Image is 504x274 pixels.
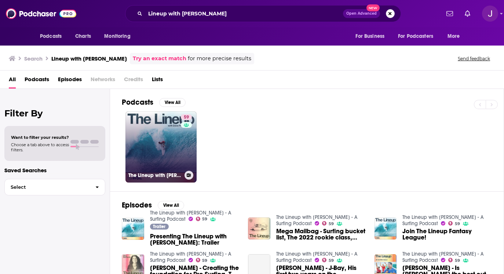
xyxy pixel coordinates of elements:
[448,221,460,226] a: 59
[104,31,130,42] span: Monitoring
[150,233,240,246] a: Presenting The Lineup with Dave Prodan: Trailer
[4,179,105,195] button: Select
[322,221,334,226] a: 59
[4,167,105,174] p: Saved Searches
[442,29,469,43] button: open menu
[11,135,69,140] span: Want to filter your results?
[196,258,208,262] a: 59
[448,258,460,262] a: 59
[181,114,192,120] a: 59
[158,201,184,210] button: View All
[152,73,163,89] a: Lists
[455,259,460,262] span: 59
[24,55,43,62] h3: Search
[6,7,76,21] img: Podchaser - Follow, Share and Rate Podcasts
[125,111,197,183] a: 59The Lineup with [PERSON_NAME] - A Surfing Podcast
[145,8,343,19] input: Search podcasts, credits, & more...
[153,224,165,229] span: Trailer
[462,7,473,20] a: Show notifications dropdown
[9,73,16,89] a: All
[11,142,69,152] span: Choose a tab above to access filters.
[58,73,82,89] a: Episodes
[402,251,483,263] a: The Lineup with Dave Prodan - A Surfing Podcast
[128,172,182,179] h3: The Lineup with [PERSON_NAME] - A Surfing Podcast
[70,29,95,43] a: Charts
[122,218,144,240] img: Presenting The Lineup with Dave Prodan: Trailer
[150,210,231,222] a: The Lineup with Dave Prodan - A Surfing Podcast
[329,222,334,226] span: 59
[51,55,127,62] h3: Lineup with [PERSON_NAME]
[40,31,62,42] span: Podcasts
[125,5,401,22] div: Search podcasts, credits, & more...
[133,54,186,63] a: Try an exact match
[188,54,251,63] span: for more precise results
[448,31,460,42] span: More
[4,108,105,119] h2: Filter By
[402,214,483,227] a: The Lineup with Dave Prodan - A Surfing Podcast
[329,259,334,262] span: 59
[159,98,186,107] button: View All
[196,217,208,221] a: 59
[482,6,498,22] span: Logged in as josephpapapr
[455,222,460,226] span: 59
[482,6,498,22] button: Show profile menu
[276,251,357,263] a: The Lineup with Dave Prodan - A Surfing Podcast
[150,233,240,246] span: Presenting The Lineup with [PERSON_NAME]: Trailer
[5,185,90,190] span: Select
[482,6,498,22] img: User Profile
[122,98,153,107] h2: Podcasts
[202,217,207,221] span: 59
[248,217,270,240] img: Mega Mailbag - Surfing bucket list, The 2022 rookie class, WSL’s new three-tier system, To run or...
[122,201,184,210] a: EpisodesView All
[402,228,492,241] a: Join The Lineup Fantasy League!
[393,29,444,43] button: open menu
[25,73,49,89] a: Podcasts
[350,29,394,43] button: open menu
[122,201,152,210] h2: Episodes
[150,251,231,263] a: The Lineup with Dave Prodan - A Surfing Podcast
[91,73,115,89] span: Networks
[398,31,433,42] span: For Podcasters
[355,31,384,42] span: For Business
[276,214,357,227] a: The Lineup with Dave Prodan - A Surfing Podcast
[456,55,492,62] button: Send feedback
[75,31,91,42] span: Charts
[122,98,186,107] a: PodcastsView All
[322,258,334,262] a: 59
[202,259,207,262] span: 59
[276,228,366,241] a: Mega Mailbag - Surfing bucket list, The 2022 rookie class, WSL’s new three-tier system, To run or...
[343,9,380,18] button: Open AdvancedNew
[35,29,71,43] button: open menu
[443,7,456,20] a: Show notifications dropdown
[184,114,189,121] span: 59
[99,29,140,43] button: open menu
[375,217,397,240] img: Join The Lineup Fantasy League!
[346,12,377,15] span: Open Advanced
[124,73,143,89] span: Credits
[366,4,380,11] span: New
